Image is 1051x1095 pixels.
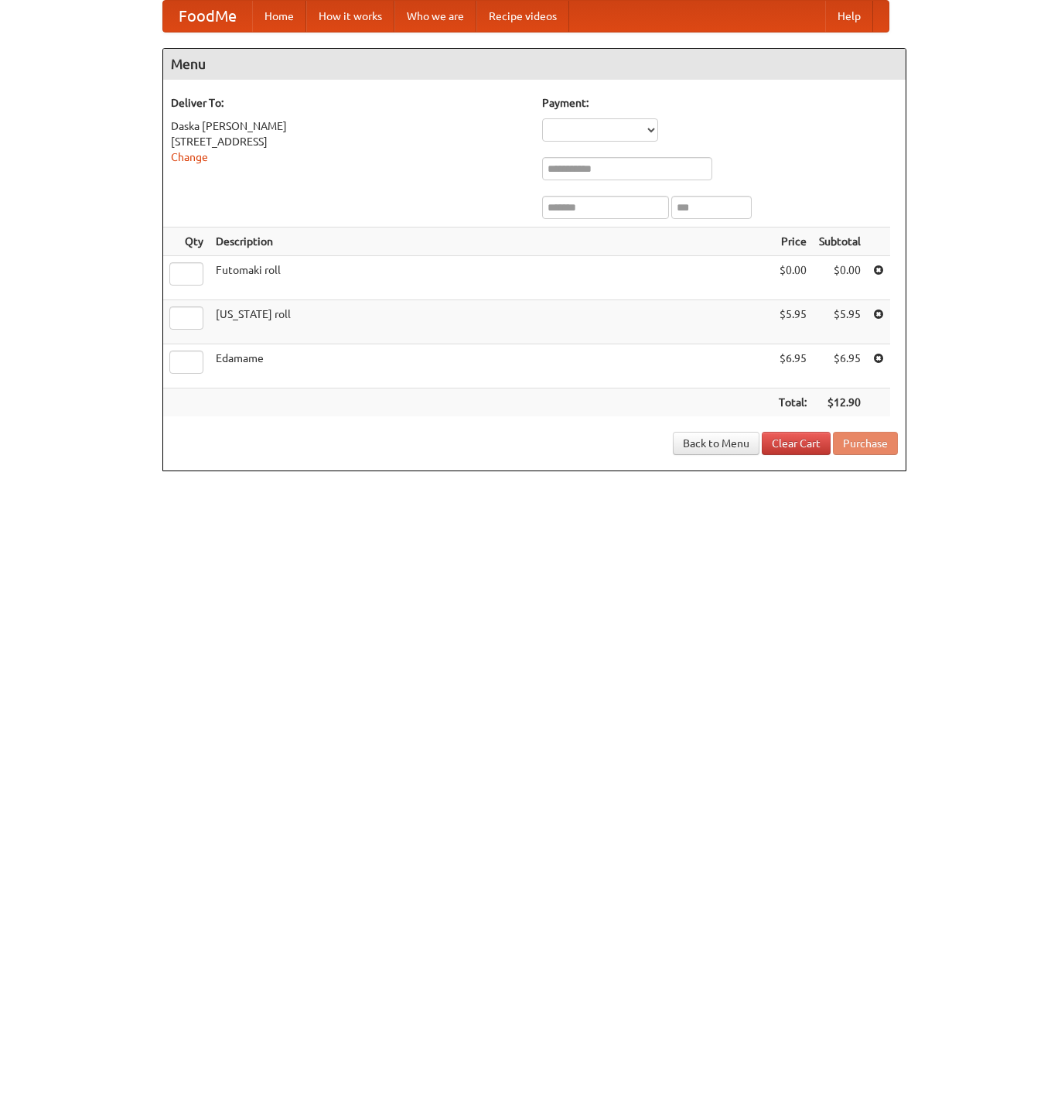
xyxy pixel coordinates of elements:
[773,300,813,344] td: $5.95
[210,256,773,300] td: Futomaki roll
[813,228,867,256] th: Subtotal
[762,432,831,455] a: Clear Cart
[813,388,867,417] th: $12.90
[163,49,906,80] h4: Menu
[210,344,773,388] td: Edamame
[673,432,759,455] a: Back to Menu
[163,1,252,32] a: FoodMe
[171,151,208,163] a: Change
[773,228,813,256] th: Price
[210,300,773,344] td: [US_STATE] roll
[163,228,210,256] th: Qty
[542,95,898,111] h5: Payment:
[813,344,867,388] td: $6.95
[813,256,867,300] td: $0.00
[813,300,867,344] td: $5.95
[171,95,527,111] h5: Deliver To:
[394,1,476,32] a: Who we are
[833,432,898,455] button: Purchase
[306,1,394,32] a: How it works
[773,388,813,417] th: Total:
[171,134,527,149] div: [STREET_ADDRESS]
[773,256,813,300] td: $0.00
[476,1,569,32] a: Recipe videos
[252,1,306,32] a: Home
[210,228,773,256] th: Description
[171,118,527,134] div: Daska [PERSON_NAME]
[773,344,813,388] td: $6.95
[825,1,873,32] a: Help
